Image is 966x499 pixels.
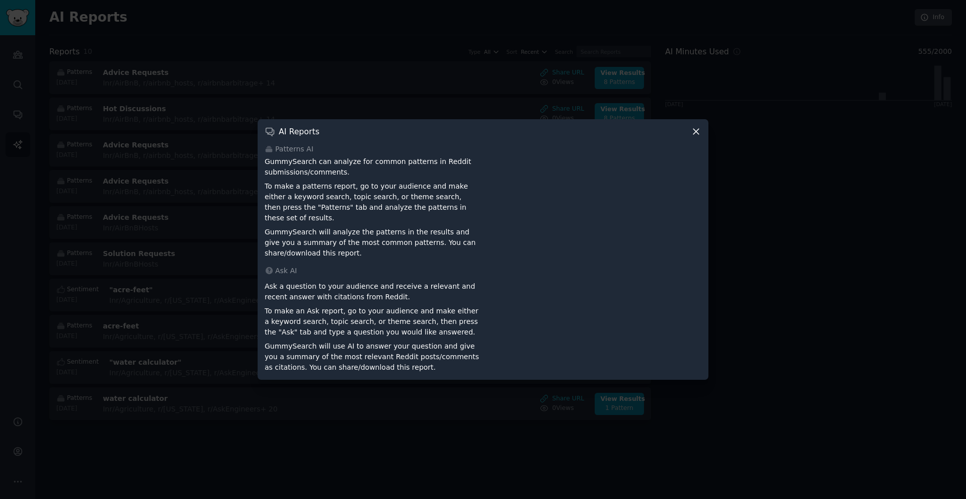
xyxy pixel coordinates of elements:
[265,341,479,373] p: GummySearch will use AI to answer your question and give you a summary of the most relevant Reddi...
[265,144,701,154] div: Patterns AI
[265,281,479,302] p: Ask a question to your audience and receive a relevant and recent answer with citations from Reddit.
[265,227,479,259] p: GummySearch will analyze the patterns in the results and give you a summary of the most common pa...
[487,156,701,247] iframe: YouTube video player
[265,306,479,338] p: To make an Ask report, go to your audience and make either a keyword search, topic search, or the...
[265,156,479,178] p: GummySearch can analyze for common patterns in Reddit submissions/comments.
[279,126,319,137] h3: AI Reports
[265,266,701,276] div: Ask AI
[265,181,479,223] p: To make a patterns report, go to your audience and make either a keyword search, topic search, or...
